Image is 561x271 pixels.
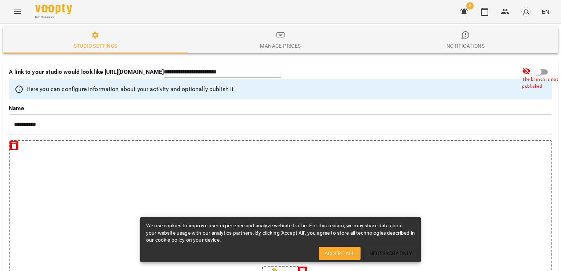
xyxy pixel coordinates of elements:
[9,3,26,21] button: Menu
[35,15,72,20] span: For Business
[9,105,552,111] label: Name
[26,85,234,94] p: Here you can configure information about your activity and optionally publish it
[542,8,549,15] span: EN
[521,7,531,17] img: avatar_s.png
[325,249,355,258] span: Accept All
[539,5,552,18] button: EN
[363,247,418,260] button: Necessary Only
[260,41,301,50] div: Manage Prices
[74,41,117,50] div: Studio settings
[522,76,559,90] span: The branch is not published
[369,249,412,258] span: Necessary Only
[35,4,72,14] img: Voopty Logo
[146,219,415,247] div: We use cookies to improve user experience and analyze website traffic. For this reason, we may sh...
[9,68,164,76] p: A link to your studio would look like [URL][DOMAIN_NAME]
[319,247,361,260] button: Accept All
[446,41,485,50] div: Notifications
[466,2,474,10] span: 8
